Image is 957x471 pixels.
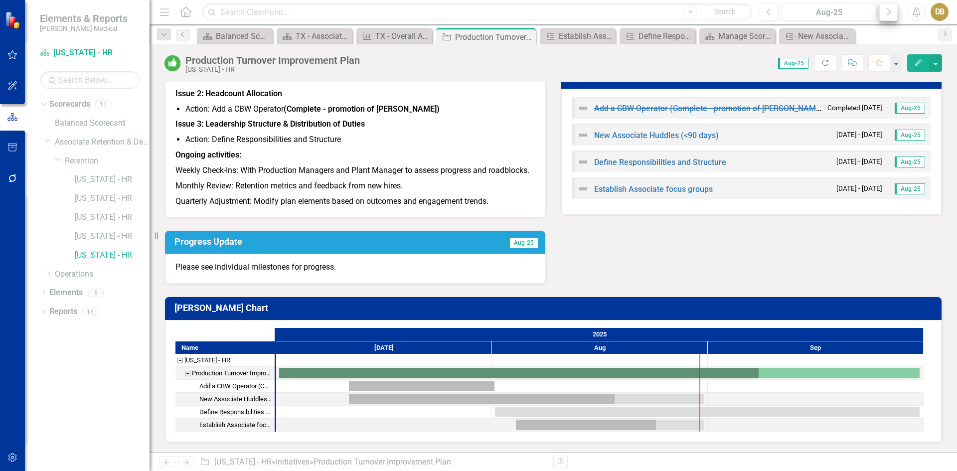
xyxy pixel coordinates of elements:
[49,306,77,317] a: Reports
[778,58,808,69] span: Aug-25
[175,89,282,98] strong: Issue 2: Headcount Allocation
[174,237,424,247] h3: Progress Update
[594,184,713,194] a: Establish Associate focus groups
[594,104,825,113] a: Add a CBW Operator (Complete - promotion of [PERSON_NAME])
[202,3,752,21] input: Search ClearPoint...
[279,30,350,42] a: TX - Associate Retention
[359,30,430,42] a: TX - Overall Associate Turnover (Rolling 12 Mos.)
[40,24,128,32] small: [PERSON_NAME] Medical
[185,104,535,115] li: Action: Add a CBW Operator
[65,156,150,167] a: Retention
[75,193,150,204] a: [US_STATE] - HR
[276,341,492,354] div: Jul
[175,406,275,419] div: Task: Start date: 2025-08-01 End date: 2025-09-30
[638,30,693,42] div: Define Responsibilities and Structure
[175,354,275,367] div: Task: Texas - HR Start date: 2025-07-01 End date: 2025-07-02
[185,55,360,66] div: Production Turnover Improvement Plan
[175,194,535,207] p: Quarterly Adjustment: Modify plan elements based on outcomes and engagement trends.
[75,231,150,242] a: [US_STATE] - HR
[577,102,589,114] img: Not Defined
[49,99,90,110] a: Scorecards
[836,130,882,140] small: [DATE] - [DATE]
[798,30,852,42] div: New Associate Huddles (<90 days)
[175,406,275,419] div: Define Responsibilities and Structure
[175,393,275,406] div: Task: Start date: 2025-07-11 End date: 2025-08-31
[95,100,111,109] div: 11
[175,419,275,432] div: Task: Start date: 2025-08-04 End date: 2025-08-31
[714,7,736,15] span: Search
[284,104,440,114] strong: (Complete - promotion of [PERSON_NAME])
[40,71,140,89] input: Search Below...
[516,420,704,430] div: Task: Start date: 2025-08-04 End date: 2025-08-31
[895,157,925,167] span: Aug-25
[708,341,924,354] div: Sep
[175,393,275,406] div: New Associate Huddles (<90 days)
[175,354,275,367] div: Texas - HR
[214,457,272,467] a: [US_STATE] - HR
[495,407,920,417] div: Task: Start date: 2025-08-01 End date: 2025-09-30
[175,119,365,129] strong: Issue 3: Leadership Structure & Distribution of Duties
[718,30,773,42] div: Manage Scorecards
[5,11,22,28] img: ClearPoint Strategy
[314,457,451,467] div: Production Turnover Improvement Plan
[199,419,272,432] div: Establish Associate focus groups
[75,212,150,223] a: [US_STATE] - HR
[175,380,275,393] div: Add a CBW Operator (Complete - promotion of Melanie Wanless)
[895,103,925,114] span: Aug-25
[164,55,180,71] img: On or Above Target
[375,30,430,42] div: TX - Overall Associate Turnover (Rolling 12 Mos.)
[175,367,275,380] div: Production Turnover Improvement Plan
[895,130,925,141] span: Aug-25
[492,341,708,354] div: Aug
[577,156,589,168] img: Not Defined
[216,30,270,42] div: Balanced Scorecard Welcome Page
[175,367,275,380] div: Task: Start date: 2025-07-01 End date: 2025-09-30
[49,287,83,299] a: Elements
[175,341,275,354] div: Name
[702,30,773,42] a: Manage Scorecards
[931,3,949,21] button: DB
[577,183,589,195] img: Not Defined
[175,178,535,194] p: Monthly Review: Retention metrics and feedback from new hires.
[542,30,613,42] a: Establish Associate focus groups
[700,5,750,19] button: Search
[199,30,270,42] a: Balanced Scorecard Welcome Page
[455,31,533,43] div: Production Turnover Improvement Plan
[781,3,877,21] button: Aug-25
[185,66,360,73] div: [US_STATE] - HR
[782,30,852,42] a: New Associate Huddles (<90 days)
[296,30,350,42] div: TX - Associate Retention
[827,103,882,113] small: Completed [DATE]
[174,303,936,313] h3: [PERSON_NAME] Chart
[175,419,275,432] div: Establish Associate focus groups
[895,183,925,194] span: Aug-25
[184,354,230,367] div: [US_STATE] - HR
[185,73,337,83] strong: Action 2: Establish Associate focus groups
[577,129,589,141] img: Not Defined
[622,30,693,42] a: Define Responsibilities and Structure
[276,328,924,341] div: 2025
[40,12,128,24] span: Elements & Reports
[594,157,726,167] a: Define Responsibilities and Structure
[75,250,150,261] a: [US_STATE] - HR
[175,163,535,178] p: Weekly Check-Ins: With Production Managers and Plant Manager to assess progress and roadblocks.
[175,150,241,159] strong: Ongoing activities:
[82,308,98,316] div: 16
[55,118,150,129] a: Balanced Scorecard
[55,269,150,280] a: Operations
[199,393,272,406] div: New Associate Huddles (<90 days)
[836,157,882,166] small: [DATE] - [DATE]
[200,457,546,468] div: » »
[279,368,920,378] div: Task: Start date: 2025-07-01 End date: 2025-09-30
[199,406,272,419] div: Define Responsibilities and Structure
[192,367,272,380] div: Production Turnover Improvement Plan
[199,380,272,393] div: Add a CBW Operator (Complete - promotion of [PERSON_NAME])
[559,30,613,42] div: Establish Associate focus groups
[785,6,873,18] div: Aug-25
[175,262,535,273] p: Please see individual milestones for progress.
[40,47,140,59] a: [US_STATE] - HR
[349,394,704,404] div: Task: Start date: 2025-07-11 End date: 2025-08-31
[185,134,535,146] li: Action: Define Responsibilities and Structure
[508,237,538,248] span: Aug-25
